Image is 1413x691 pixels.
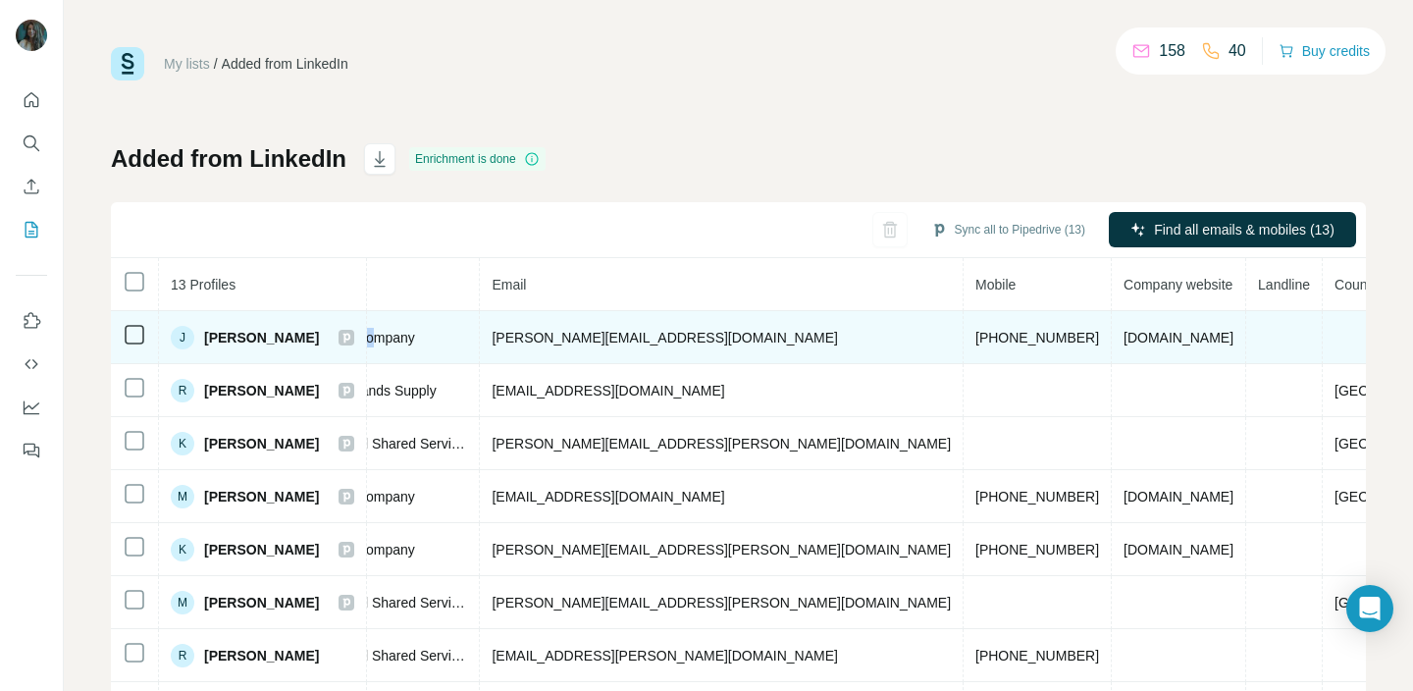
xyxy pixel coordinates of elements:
span: [PERSON_NAME] [204,593,319,612]
span: [PERSON_NAME] [204,646,319,665]
span: [DOMAIN_NAME] [1124,542,1233,558]
button: Search [16,126,47,161]
span: [PERSON_NAME][EMAIL_ADDRESS][PERSON_NAME][DOMAIN_NAME] [492,436,951,452]
p: 40 [1229,39,1246,63]
div: M [171,485,194,508]
span: [PHONE_NUMBER] [975,542,1099,558]
span: [PHONE_NUMBER] [975,489,1099,505]
button: Find all emails & mobiles (13) [1109,212,1356,247]
p: 158 [1159,39,1185,63]
span: [PERSON_NAME][EMAIL_ADDRESS][PERSON_NAME][DOMAIN_NAME] [492,542,951,558]
span: Landline [1258,277,1310,292]
span: 13 Profiles [171,277,235,292]
span: [PERSON_NAME] [204,328,319,347]
span: [PERSON_NAME] [204,434,319,453]
span: Email [492,277,526,292]
span: [PERSON_NAME] [204,540,319,559]
span: [EMAIL_ADDRESS][DOMAIN_NAME] [492,489,724,505]
span: [PERSON_NAME][EMAIL_ADDRESS][PERSON_NAME][DOMAIN_NAME] [492,595,951,611]
button: Sync all to Pipedrive (13) [917,215,1099,244]
button: Use Surfe on LinkedIn [16,303,47,339]
li: / [214,54,218,74]
img: Surfe Logo [111,47,144,80]
span: Find all emails & mobiles (13) [1154,220,1334,239]
div: Added from LinkedIn [222,54,348,74]
button: Enrich CSV [16,169,47,204]
div: M [171,591,194,614]
span: [DOMAIN_NAME] [1124,489,1233,505]
span: [PERSON_NAME] [204,487,319,506]
span: Mobile [975,277,1016,292]
span: [EMAIL_ADDRESS][PERSON_NAME][DOMAIN_NAME] [492,648,837,664]
button: My lists [16,212,47,247]
button: Dashboard [16,390,47,425]
span: [PHONE_NUMBER] [975,648,1099,664]
div: Enrichment is done [409,147,546,171]
span: [PERSON_NAME][EMAIL_ADDRESS][DOMAIN_NAME] [492,330,837,345]
img: Avatar [16,20,47,51]
a: My lists [164,56,210,72]
button: Feedback [16,433,47,468]
button: Buy credits [1279,37,1370,65]
div: J [171,326,194,349]
button: Use Surfe API [16,346,47,382]
div: R [171,379,194,402]
span: [DOMAIN_NAME] [1124,330,1233,345]
span: Country [1334,277,1383,292]
div: K [171,538,194,561]
div: R [171,644,194,667]
div: K [171,432,194,455]
div: Open Intercom Messenger [1346,585,1393,632]
span: Company website [1124,277,1232,292]
h1: Added from LinkedIn [111,143,346,175]
button: Quick start [16,82,47,118]
span: [EMAIL_ADDRESS][DOMAIN_NAME] [492,383,724,399]
span: [PERSON_NAME] [204,381,319,400]
span: [PHONE_NUMBER] [975,330,1099,345]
